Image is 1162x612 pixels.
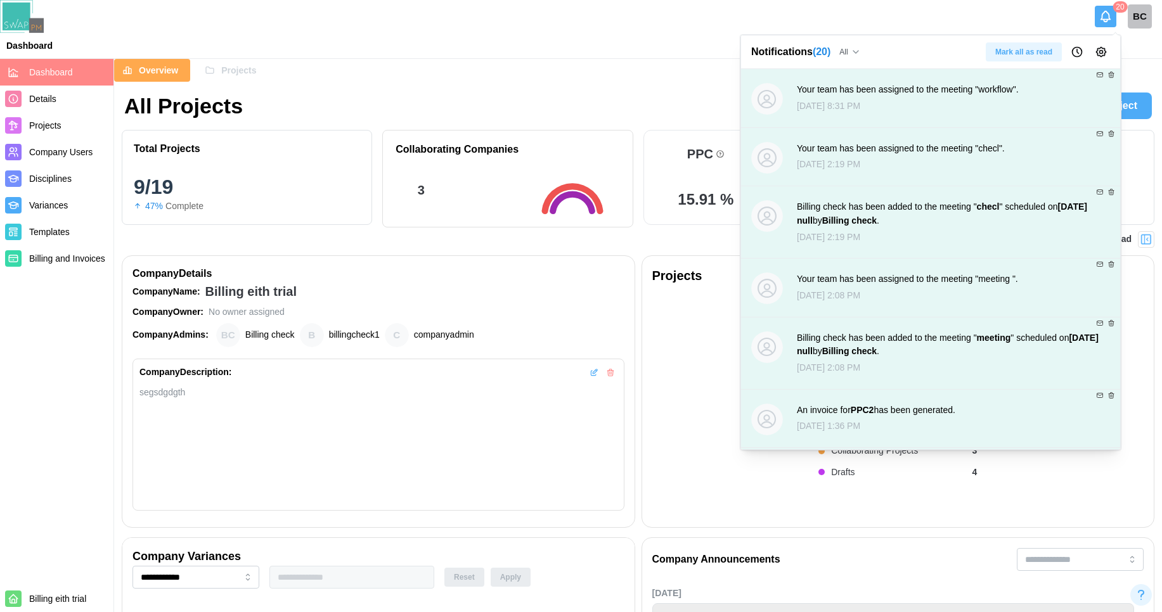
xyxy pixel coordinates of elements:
[134,143,200,155] div: Total Projects
[977,333,1011,343] strong: meeting
[797,361,1104,375] div: [DATE] 2:08 PM
[29,94,56,104] span: Details
[1140,233,1152,246] img: Project Look Ahead Button
[797,272,1018,286] div: Your team has been assigned to the meeting "meeting ".
[1128,4,1152,29] div: BC
[300,323,324,347] div: billingcheck1
[165,200,203,214] div: Complete
[797,83,1019,97] div: Your team has been assigned to the meeting "workflow".
[797,289,1018,303] div: [DATE] 2:08 PM
[839,45,848,59] span: All
[797,200,1104,227] div: Billing check has been added to the meeting " " scheduled on by .
[1092,43,1110,61] button: Notification Preferences
[418,181,425,200] div: 3
[216,323,240,347] div: Billing check
[124,92,243,120] h1: All Projects
[29,67,73,77] span: Dashboard
[797,419,955,433] div: [DATE] 1:36 PM
[29,253,105,264] span: Billing and Invoices
[751,46,830,59] h1: Notifications
[972,444,977,458] div: 3
[1095,6,1116,27] button: Notifications
[29,120,61,131] span: Projects
[1113,1,1127,13] div: 20
[652,266,1144,286] div: Projects
[29,200,68,210] span: Variances
[831,466,855,480] div: Drafts
[797,142,1005,156] div: Your team has been assigned to the meeting "checl".
[831,444,918,458] div: Collaborating Projects
[396,143,519,156] h1: Collaborating Companies
[134,177,360,197] div: 9/19
[132,329,209,340] strong: Company Admins:
[986,42,1062,61] button: Mark all as read
[797,158,1005,172] div: [DATE] 2:19 PM
[822,215,877,226] strong: Billing check
[29,147,93,157] span: Company Users
[797,201,1087,226] strong: [DATE] null
[652,587,1135,601] div: [DATE]
[385,323,409,347] div: companyadmin
[834,42,866,62] button: All
[797,404,955,418] div: An invoice for has been generated.
[972,466,977,480] div: 4
[822,346,877,356] strong: Billing check
[813,46,830,57] span: ( 20 )
[132,548,241,566] div: Company Variances
[29,227,70,237] span: Templates
[209,305,285,319] div: No owner assigned
[678,192,733,207] div: 15.91 %
[145,200,163,214] div: 47%
[205,282,297,302] div: Billing eith trial
[797,231,1104,245] div: [DATE] 2:19 PM
[139,366,231,379] div: Company Description:
[139,60,178,81] span: Overview
[114,59,190,82] button: Overview
[132,307,203,317] strong: Company Owner:
[132,285,200,299] div: Company Name:
[197,59,268,82] button: Projects
[132,266,624,282] div: Company Details
[245,328,295,342] div: Billing check
[29,594,86,604] span: Billing eith trial
[414,328,474,342] div: companyadmin
[687,148,713,160] div: PPC
[221,60,256,81] span: Projects
[139,386,617,399] div: segsdgdgth
[652,552,780,568] div: Company Announcements
[29,174,72,184] span: Disciplines
[797,99,1019,113] div: [DATE] 8:31 PM
[995,43,1052,61] span: Mark all as read
[1128,4,1152,29] a: Billing check
[6,41,53,50] div: Dashboard
[977,201,1000,212] strong: checl
[851,405,874,415] strong: PPC2
[797,331,1104,359] div: Billing check has been added to the meeting " " scheduled on by .
[329,328,380,342] div: billingcheck1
